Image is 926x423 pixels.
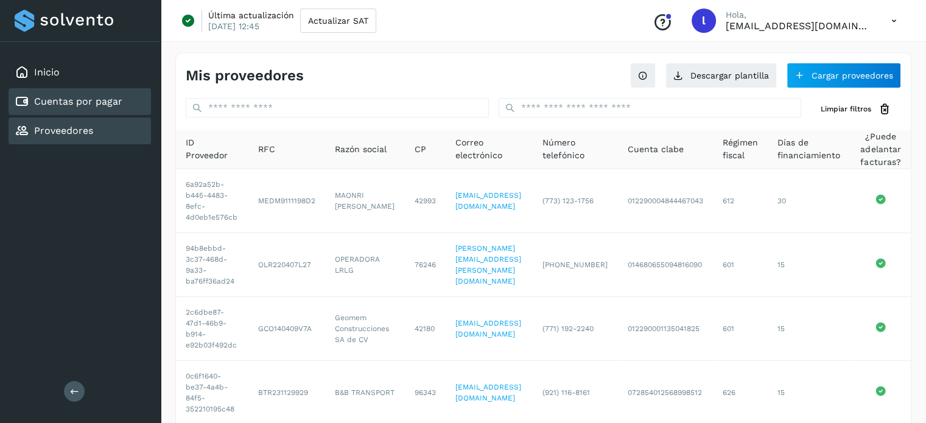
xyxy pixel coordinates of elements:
span: CP [415,143,426,156]
td: MAONRI [PERSON_NAME] [325,169,405,233]
td: 6a92a52b-b445-4483-8efc-4d0eb1e576cb [176,169,248,233]
div: Inicio [9,59,151,86]
button: Cargar proveedores [787,63,901,88]
td: 012290001135041825 [618,297,713,361]
p: Hola, [726,10,872,20]
span: (921) 116-8161 [542,388,590,397]
div: Proveedores [9,117,151,144]
h4: Mis proveedores [186,67,304,85]
a: [PERSON_NAME][EMAIL_ADDRESS][PERSON_NAME][DOMAIN_NAME] [455,244,521,285]
span: Razón social [335,143,387,156]
td: 601 [713,233,768,297]
td: 42993 [405,169,446,233]
span: Limpiar filtros [821,103,871,114]
a: Inicio [34,66,60,78]
span: Cuenta clabe [628,143,684,156]
span: RFC [258,143,275,156]
td: 15 [768,233,851,297]
span: ¿Puede adelantar facturas? [860,130,901,169]
td: MEDM9111198D2 [248,169,325,233]
td: 15 [768,297,851,361]
button: Actualizar SAT [300,9,376,33]
span: Correo electrónico [455,136,523,162]
button: Descargar plantilla [665,63,777,88]
span: Número telefónico [542,136,608,162]
a: [EMAIL_ADDRESS][DOMAIN_NAME] [455,191,521,211]
a: [EMAIL_ADDRESS][DOMAIN_NAME] [455,319,521,338]
td: OPERADORA LRLG [325,233,405,297]
td: 42180 [405,297,446,361]
td: 30 [768,169,851,233]
td: OLR220407L27 [248,233,325,297]
span: (771) 192-2240 [542,324,594,333]
span: Régimen fiscal [723,136,758,162]
div: Cuentas por pagar [9,88,151,115]
td: 601 [713,297,768,361]
span: ID Proveedor [186,136,239,162]
td: GCO140409V7A [248,297,325,361]
td: 014680655094816090 [618,233,713,297]
p: [DATE] 12:45 [208,21,259,32]
span: [PHONE_NUMBER] [542,260,608,269]
p: Última actualización [208,10,294,21]
a: Cuentas por pagar [34,96,122,107]
a: [EMAIL_ADDRESS][DOMAIN_NAME] [455,383,521,402]
p: lc_broca@hotmail.com [726,20,872,32]
td: 76246 [405,233,446,297]
td: 94b8ebbd-3c37-468d-9a33-ba76ff36ad24 [176,233,248,297]
span: Días de financiamiento [777,136,841,162]
a: Proveedores [34,125,93,136]
button: Limpiar filtros [811,98,901,121]
td: 612 [713,169,768,233]
span: Actualizar SAT [308,16,368,25]
td: 2c6dbe87-47d1-46b9-b914-e92b03f492dc [176,297,248,361]
td: 012290004844467043 [618,169,713,233]
td: Geomem Construcciones SA de CV [325,297,405,361]
span: (773) 123-1756 [542,197,594,205]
